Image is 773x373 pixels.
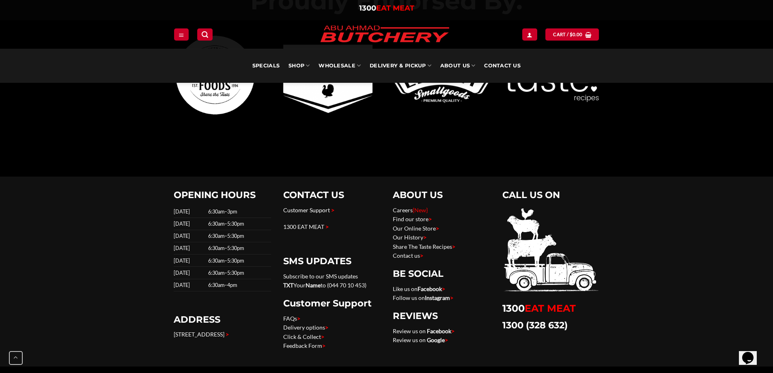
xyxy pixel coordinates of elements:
td: [DATE] [174,267,206,279]
span: > [226,331,229,338]
a: Careers{New} [393,207,428,213]
a: Facebook [427,328,451,334]
a: Instagram [425,294,450,301]
a: Contact Us [484,49,521,83]
td: 6:30am–5:30pm [206,242,271,254]
td: 6:30am–4pm [206,279,271,291]
span: > [420,252,423,259]
a: Our Online Store> [393,225,439,232]
a: About Us [440,49,475,83]
iframe: chat widget [739,341,765,365]
strong: TXT [283,282,293,289]
h2: CONTACT US [283,189,381,201]
a: 1300 EAT MEAT [283,223,324,230]
h2: BE SOCIAL [393,268,490,280]
td: [DATE] [174,218,206,230]
a: Find our store> [393,216,432,222]
span: $ [570,31,573,38]
span: > [428,216,432,222]
span: Cart / [553,31,582,38]
span: > [331,207,334,213]
td: 6:30am–5:30pm [206,230,271,242]
a: 1300EAT MEAT [502,302,576,314]
a: View cart [545,28,599,40]
span: > [451,328,454,334]
a: Contact us> [393,252,423,259]
span: EAT MEAT [525,302,576,314]
a: Delivery options> [283,324,328,331]
span: > [445,336,448,343]
td: 6:30am–5:30pm [206,267,271,279]
span: > [423,234,426,241]
a: Search [197,28,213,40]
span: 1300 [359,4,376,13]
span: > [322,342,325,349]
a: 1300EAT MEAT [359,4,414,13]
a: Customer Support [283,207,330,213]
a: Menu [174,28,189,40]
span: > [321,333,324,340]
img: 1300eatmeat.png [502,206,600,295]
td: [DATE] [174,279,206,291]
h2: SMS UPDATES [283,255,381,267]
a: Facebook [418,285,442,292]
td: [DATE] [174,206,206,218]
a: Wholesale [319,49,361,83]
h2: ADDRESS [174,314,271,326]
td: 6:30am–5:30pm [206,218,271,230]
strong: Name [306,282,321,289]
a: Login [522,28,537,40]
a: 1300 (328 632) [502,319,568,331]
h2: ABOUT US [393,189,490,201]
img: Abu Ahmad Butchery [314,20,456,49]
a: Google [427,336,445,343]
a: Our History> [393,234,426,241]
span: > [442,285,445,292]
span: > [450,294,453,301]
span: > [436,225,439,232]
a: Specials [252,49,280,83]
button: Go to top [9,351,23,365]
a: Delivery & Pickup [370,49,431,83]
a: FAQs> [283,315,300,322]
td: 6:30am–3pm [206,206,271,218]
p: Review us on Review us on [393,327,490,345]
a: Share The Taste Recipes> [393,243,455,250]
span: > [297,315,300,322]
span: EAT MEAT [376,4,414,13]
a: [STREET_ADDRESS] [174,331,224,338]
a: Click & Collect> [283,333,324,340]
span: > [325,324,328,331]
bdi: 0.00 [570,32,583,37]
span: > [452,243,455,250]
span: {New} [413,207,428,213]
h2: OPENING HOURS [174,189,271,201]
h2: REVIEWS [393,310,490,322]
h2: Customer Support [283,298,381,309]
span: > [325,223,329,230]
h2: CALL US ON [502,189,600,201]
a: SHOP [289,49,310,83]
td: 6:30am–5:30pm [206,254,271,267]
td: [DATE] [174,254,206,267]
td: [DATE] [174,242,206,254]
td: [DATE] [174,230,206,242]
p: Subscribe to our SMS updates Your to (044 70 10 453) [283,272,381,290]
p: Like us on Follow us on [393,285,490,303]
a: Feedback Form> [283,342,325,349]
